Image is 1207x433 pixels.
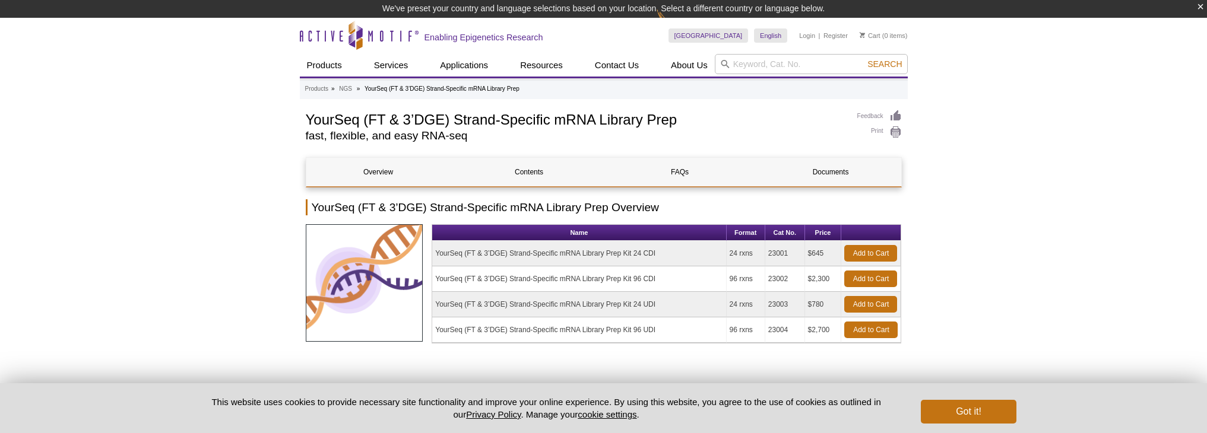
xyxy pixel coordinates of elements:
[857,110,902,123] a: Feedback
[759,158,903,186] a: Documents
[805,317,842,343] td: $2,700
[306,199,902,215] h2: YourSeq (FT & 3’DGE) Strand-Specific mRNA Library Prep Overview
[867,59,902,69] span: Search
[823,31,848,40] a: Register
[588,54,646,77] a: Contact Us
[367,54,416,77] a: Services
[727,225,765,241] th: Format
[669,28,749,43] a: [GEOGRAPHIC_DATA]
[432,241,726,266] td: YourSeq (FT & 3’DGE) Strand-Specific mRNA Library Prep Kit 24 CDI
[357,85,360,92] li: »
[921,400,1016,424] button: Got it!
[664,54,715,77] a: About Us
[306,158,451,186] a: Overview
[799,31,815,40] a: Login
[844,245,897,262] a: Add to Cart
[306,130,845,141] h2: fast, flexible, and easy RNA-seq
[765,292,805,317] td: 23003
[727,317,765,343] td: 96 rxns
[513,54,570,77] a: Resources
[306,110,845,128] h1: YourSeq (FT & 3’DGE) Strand-Specific mRNA Library Prep
[657,9,688,37] img: Change Here
[727,241,765,266] td: 24 rxns
[466,409,521,419] a: Privacy Policy
[306,224,423,342] img: RNA-Seq Services
[765,241,805,266] td: 23001
[433,54,495,77] a: Applications
[860,28,908,43] li: (0 items)
[819,28,820,43] li: |
[765,317,805,343] td: 23004
[805,292,842,317] td: $780
[844,321,898,338] a: Add to Cart
[754,28,787,43] a: English
[805,241,842,266] td: $645
[608,158,752,186] a: FAQs
[864,59,905,69] button: Search
[844,270,897,287] a: Add to Cart
[857,126,902,139] a: Print
[457,158,601,186] a: Contents
[424,32,543,43] h2: Enabling Epigenetics Research
[860,31,880,40] a: Cart
[339,84,352,94] a: NGS
[365,85,519,92] li: YourSeq (FT & 3’DGE) Strand-Specific mRNA Library Prep
[305,84,328,94] a: Products
[727,266,765,292] td: 96 rxns
[805,225,842,241] th: Price
[805,266,842,292] td: $2,300
[860,32,865,38] img: Your Cart
[191,396,902,421] p: This website uses cookies to provide necessary site functionality and improve your online experie...
[432,292,726,317] td: YourSeq (FT & 3’DGE) Strand-Specific mRNA Library Prep Kit 24 UDI
[432,317,726,343] td: YourSeq (FT & 3’DGE) Strand-Specific mRNA Library Prep Kit 96 UDI
[578,409,636,419] button: cookie settings
[727,292,765,317] td: 24 rxns
[844,296,897,313] a: Add to Cart
[765,225,805,241] th: Cat No.
[331,85,335,92] li: »
[432,266,726,292] td: YourSeq (FT & 3’DGE) Strand-Specific mRNA Library Prep Kit 96 CDI
[300,54,349,77] a: Products
[715,54,908,74] input: Keyword, Cat. No.
[765,266,805,292] td: 23002
[432,225,726,241] th: Name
